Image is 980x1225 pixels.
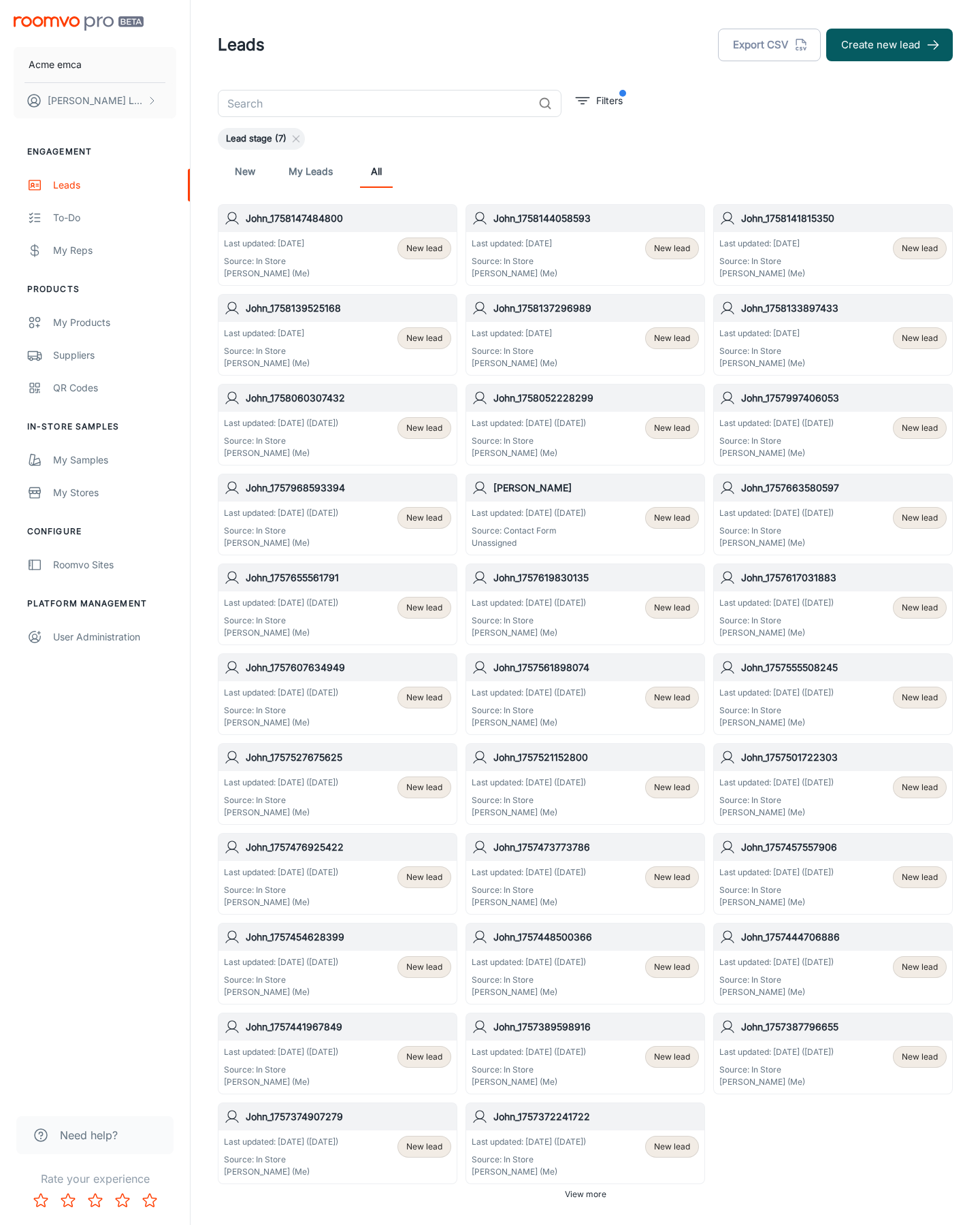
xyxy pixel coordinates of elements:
[472,1154,586,1166] p: Source: In Store
[719,1046,834,1058] p: Last updated: [DATE] ([DATE])
[713,474,953,555] a: John_1757663580597Last updated: [DATE] ([DATE])Source: In Store[PERSON_NAME] (Me)New lead
[902,422,938,434] span: New lead
[713,1013,953,1094] a: John_1757387796655Last updated: [DATE] ([DATE])Source: In Store[PERSON_NAME] (Me)New lead
[472,896,586,909] p: [PERSON_NAME] (Me)
[713,743,953,825] a: John_1757501722303Last updated: [DATE] ([DATE])Source: In Store[PERSON_NAME] (Me)New lead
[741,1019,947,1034] h6: John_1757387796655
[719,357,805,370] p: [PERSON_NAME] (Me)
[224,704,338,717] p: Source: In Store
[472,704,586,717] p: Source: In Store
[48,93,144,108] p: [PERSON_NAME] Leaptools
[472,357,557,370] p: [PERSON_NAME] (Me)
[741,570,947,585] h6: John_1757617031883
[472,507,586,519] p: Last updated: [DATE] ([DATE])
[654,1051,690,1063] span: New lead
[224,884,338,896] p: Source: In Store
[565,1188,606,1200] span: View more
[719,986,834,998] p: [PERSON_NAME] (Me)
[741,660,947,675] h6: John_1757555508245
[719,866,834,879] p: Last updated: [DATE] ([DATE])
[719,537,834,549] p: [PERSON_NAME] (Me)
[493,391,699,406] h6: John_1758052228299
[246,480,451,495] h6: John_1757968593394
[719,447,834,459] p: [PERSON_NAME] (Me)
[472,267,557,280] p: [PERSON_NAME] (Me)
[718,29,821,61] button: Export CSV
[14,47,176,82] button: Acme emca
[53,630,176,644] div: User Administration
[902,1051,938,1063] span: New lead
[719,267,805,280] p: [PERSON_NAME] (Me)
[493,660,699,675] h6: John_1757561898074
[472,1136,586,1148] p: Last updated: [DATE] ([DATE])
[465,294,705,376] a: John_1758137296989Last updated: [DATE]Source: In Store[PERSON_NAME] (Me)New lead
[713,204,953,286] a: John_1758141815350Last updated: [DATE]Source: In Store[PERSON_NAME] (Me)New lead
[53,178,176,193] div: Leads
[472,1076,586,1088] p: [PERSON_NAME] (Me)
[719,525,834,537] p: Source: In Store
[719,794,834,806] p: Source: In Store
[109,1187,136,1214] button: Rate 4 star
[53,243,176,258] div: My Reps
[719,238,805,250] p: Last updated: [DATE]
[472,806,586,819] p: [PERSON_NAME] (Me)
[465,204,705,286] a: John_1758144058593Last updated: [DATE]Source: In Store[PERSON_NAME] (Me)New lead
[465,1102,705,1184] a: John_1757372241722Last updated: [DATE] ([DATE])Source: In Store[PERSON_NAME] (Me)New lead
[406,512,442,524] span: New lead
[224,1136,338,1148] p: Last updated: [DATE] ([DATE])
[224,507,338,519] p: Last updated: [DATE] ([DATE])
[224,986,338,998] p: [PERSON_NAME] (Me)
[53,210,176,225] div: To-do
[472,537,586,549] p: Unassigned
[224,537,338,549] p: [PERSON_NAME] (Me)
[224,525,338,537] p: Source: In Store
[218,384,457,465] a: John_1758060307432Last updated: [DATE] ([DATE])Source: In Store[PERSON_NAME] (Me)New lead
[472,597,586,609] p: Last updated: [DATE] ([DATE])
[654,242,690,255] span: New lead
[465,923,705,1004] a: John_1757448500366Last updated: [DATE] ([DATE])Source: In Store[PERSON_NAME] (Me)New lead
[406,332,442,344] span: New lead
[741,840,947,855] h6: John_1757457557906
[493,301,699,316] h6: John_1758137296989
[493,750,699,765] h6: John_1757521152800
[719,597,834,609] p: Last updated: [DATE] ([DATE])
[493,1019,699,1034] h6: John_1757389598916
[224,806,338,819] p: [PERSON_NAME] (Me)
[719,806,834,819] p: [PERSON_NAME] (Me)
[218,1013,457,1094] a: John_1757441967849Last updated: [DATE] ([DATE])Source: In Store[PERSON_NAME] (Me)New lead
[54,1187,82,1214] button: Rate 2 star
[406,242,442,255] span: New lead
[719,884,834,896] p: Source: In Store
[224,1064,338,1076] p: Source: In Store
[596,93,623,108] p: Filters
[246,1109,451,1124] h6: John_1757374907279
[472,1046,586,1058] p: Last updated: [DATE] ([DATE])
[654,422,690,434] span: New lead
[224,956,338,968] p: Last updated: [DATE] ([DATE])
[406,422,442,434] span: New lead
[465,474,705,555] a: [PERSON_NAME]Last updated: [DATE] ([DATE])Source: Contact FormUnassignedNew lead
[719,687,834,699] p: Last updated: [DATE] ([DATE])
[493,840,699,855] h6: John_1757473773786
[654,1141,690,1153] span: New lead
[218,474,457,555] a: John_1757968593394Last updated: [DATE] ([DATE])Source: In Store[PERSON_NAME] (Me)New lead
[472,238,557,250] p: Last updated: [DATE]
[719,956,834,968] p: Last updated: [DATE] ([DATE])
[472,615,586,627] p: Source: In Store
[224,255,310,267] p: Source: In Store
[472,866,586,879] p: Last updated: [DATE] ([DATE])
[224,717,338,729] p: [PERSON_NAME] (Me)
[29,57,82,72] p: Acme emca
[218,743,457,825] a: John_1757527675625Last updated: [DATE] ([DATE])Source: In Store[PERSON_NAME] (Me)New lead
[465,743,705,825] a: John_1757521152800Last updated: [DATE] ([DATE])Source: In Store[PERSON_NAME] (Me)New lead
[713,653,953,735] a: John_1757555508245Last updated: [DATE] ([DATE])Source: In Store[PERSON_NAME] (Me)New lead
[218,294,457,376] a: John_1758139525168Last updated: [DATE]Source: In Store[PERSON_NAME] (Me)New lead
[224,615,338,627] p: Source: In Store
[246,211,451,226] h6: John_1758147484800
[654,961,690,973] span: New lead
[719,1064,834,1076] p: Source: In Store
[53,557,176,572] div: Roomvo Sites
[472,794,586,806] p: Source: In Store
[654,691,690,704] span: New lead
[493,1109,699,1124] h6: John_1757372241722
